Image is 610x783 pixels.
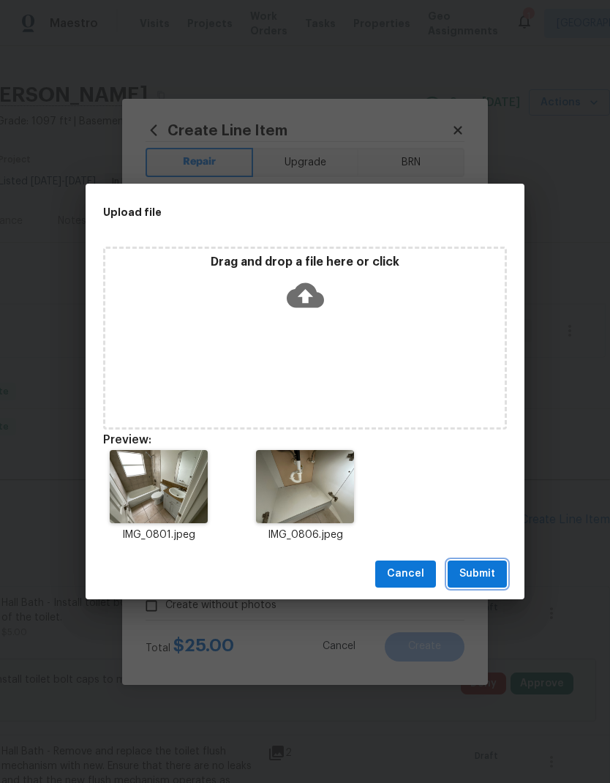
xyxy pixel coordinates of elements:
p: Drag and drop a file here or click [105,255,505,270]
p: IMG_0806.jpeg [249,528,361,543]
span: Cancel [387,565,424,583]
h2: Upload file [103,204,441,220]
img: 2Q== [256,450,353,523]
p: IMG_0801.jpeg [103,528,214,543]
button: Cancel [375,561,436,588]
span: Submit [459,565,495,583]
button: Submit [448,561,507,588]
img: 9k= [110,450,207,523]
